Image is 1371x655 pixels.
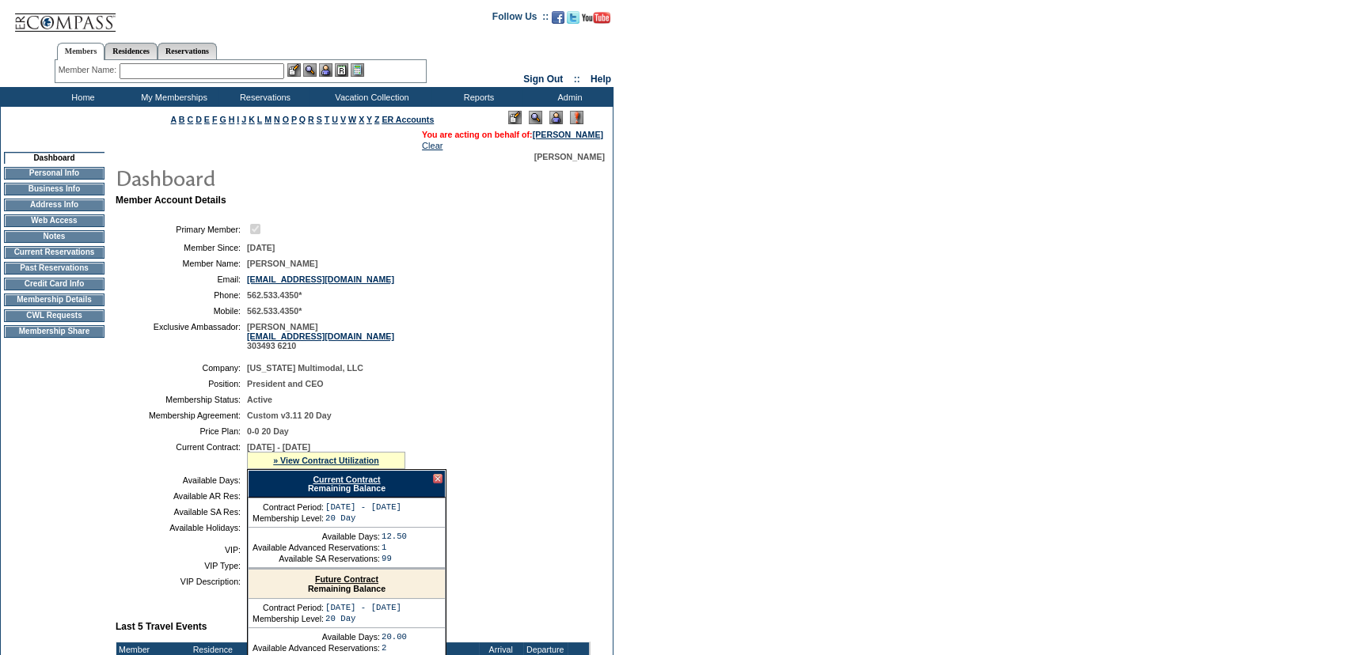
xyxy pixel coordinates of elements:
[4,230,104,243] td: Notes
[303,63,317,77] img: View
[4,152,104,164] td: Dashboard
[247,259,317,268] span: [PERSON_NAME]
[4,167,104,180] td: Personal Info
[179,115,185,124] a: B
[122,259,241,268] td: Member Name:
[422,141,442,150] a: Clear
[325,614,401,623] td: 20 Day
[570,111,583,124] img: Log Concern/Member Elevation
[122,379,241,388] td: Position:
[340,115,346,124] a: V
[567,16,579,25] a: Follow us on Twitter
[522,87,613,107] td: Admin
[582,16,610,25] a: Subscribe to our YouTube Channel
[116,621,207,632] b: Last 5 Travel Events
[253,502,324,512] td: Contract Period:
[366,115,372,124] a: Y
[549,111,563,124] img: Impersonate
[247,363,363,373] span: [US_STATE] Multimodal, LLC
[122,545,241,555] td: VIP:
[552,16,564,25] a: Become our fan on Facebook
[253,513,324,523] td: Membership Level:
[325,513,401,523] td: 20 Day
[247,442,310,452] span: [DATE] - [DATE]
[591,74,611,85] a: Help
[248,470,446,498] div: Remaining Balance
[104,43,158,59] a: Residences
[122,363,241,373] td: Company:
[122,411,241,420] td: Membership Agreement:
[351,63,364,77] img: b_calculator.gif
[247,395,272,404] span: Active
[533,130,603,139] a: [PERSON_NAME]
[241,115,246,124] a: J
[158,43,217,59] a: Reservations
[122,577,241,586] td: VIP Description:
[382,115,434,124] a: ER Accounts
[4,262,104,274] td: Past Reservations
[4,293,104,306] td: Membership Details
[59,63,120,77] div: Member Name:
[247,274,394,284] a: [EMAIL_ADDRESS][DOMAIN_NAME]
[523,74,563,85] a: Sign Out
[264,115,272,124] a: M
[218,87,309,107] td: Reservations
[359,115,364,124] a: X
[534,152,605,161] span: [PERSON_NAME]
[247,379,324,388] span: President and CEO
[57,43,105,60] a: Members
[249,115,255,124] a: K
[247,426,289,436] span: 0-0 20 Day
[431,87,522,107] td: Reports
[313,475,380,484] a: Current Contract
[219,115,226,124] a: G
[122,475,241,485] td: Available Days:
[122,290,241,300] td: Phone:
[317,115,322,124] a: S
[382,543,407,552] td: 1
[36,87,127,107] td: Home
[122,561,241,570] td: VIP Type:
[335,63,348,77] img: Reservations
[319,63,332,77] img: Impersonate
[308,115,314,124] a: R
[237,115,239,124] a: I
[325,603,401,612] td: [DATE] - [DATE]
[253,543,380,552] td: Available Advanced Reservations:
[122,507,241,517] td: Available SA Res:
[122,322,241,350] td: Exclusive Ambassador:
[382,554,407,563] td: 99
[247,322,394,350] span: [PERSON_NAME] 303493 6210
[382,632,407,642] td: 20.00
[115,161,431,193] img: pgTtlDashboard.gif
[253,643,380,653] td: Available Advanced Reservations:
[171,115,177,124] a: A
[253,603,324,612] td: Contract Period:
[4,278,104,290] td: Credit Card Info
[257,115,262,124] a: L
[122,306,241,316] td: Mobile:
[4,309,104,322] td: CWL Requests
[492,9,549,28] td: Follow Us ::
[4,325,104,338] td: Membership Share
[325,115,330,124] a: T
[247,306,302,316] span: 562.533.4350*
[253,554,380,563] td: Available SA Reservations:
[116,195,226,206] b: Member Account Details
[299,115,306,124] a: Q
[325,502,401,512] td: [DATE] - [DATE]
[247,411,332,420] span: Custom v3.11 20 Day
[122,274,241,284] td: Email:
[4,214,104,227] td: Web Access
[253,614,324,623] td: Membership Level:
[247,243,275,252] span: [DATE]
[122,442,241,469] td: Current Contract:
[382,643,407,653] td: 2
[212,115,218,124] a: F
[291,115,297,124] a: P
[196,115,202,124] a: D
[187,115,193,124] a: C
[422,130,603,139] span: You are acting on behalf of:
[229,115,235,124] a: H
[122,426,241,436] td: Price Plan:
